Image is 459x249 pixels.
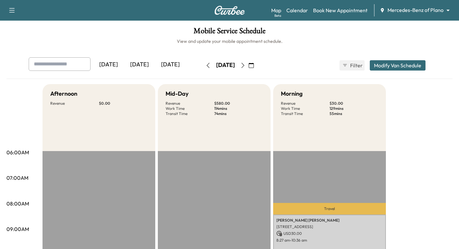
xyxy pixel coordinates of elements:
div: Beta [274,13,281,18]
p: Travel [273,203,386,215]
p: [STREET_ADDRESS] [276,224,383,229]
p: [PERSON_NAME] [PERSON_NAME] [276,218,383,223]
h5: Afternoon [50,89,77,98]
p: Revenue [50,101,99,106]
h5: Morning [281,89,302,98]
button: Modify Van Schedule [370,60,426,71]
span: Filter [350,62,362,69]
h5: Mid-Day [166,89,188,98]
a: Book New Appointment [313,6,368,14]
p: Work Time [281,106,330,111]
p: 55 mins [330,111,378,116]
p: $ 30.00 [330,101,378,106]
span: Mercedes-Benz of Plano [387,6,444,14]
p: Revenue [281,101,330,106]
a: Calendar [286,6,308,14]
p: 129 mins [330,106,378,111]
div: [DATE] [93,57,124,72]
p: 74 mins [214,111,263,116]
p: 08:00AM [6,200,29,207]
div: [DATE] [124,57,155,72]
a: MapBeta [271,6,281,14]
p: 07:00AM [6,174,28,182]
p: 114 mins [214,106,263,111]
img: Curbee Logo [214,6,245,15]
h1: Mobile Service Schedule [6,27,453,38]
h6: View and update your mobile appointment schedule. [6,38,453,44]
p: $ 0.00 [99,101,148,106]
div: [DATE] [216,61,235,69]
p: 06:00AM [6,148,29,156]
p: USD 30.00 [276,231,383,236]
p: 09:00AM [6,225,29,233]
p: $ 580.00 [214,101,263,106]
p: Work Time [166,106,214,111]
div: [DATE] [155,57,186,72]
p: 8:27 am - 10:36 am [276,238,383,243]
p: Revenue [166,101,214,106]
p: Transit Time [166,111,214,116]
button: Filter [339,60,365,71]
p: Transit Time [281,111,330,116]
